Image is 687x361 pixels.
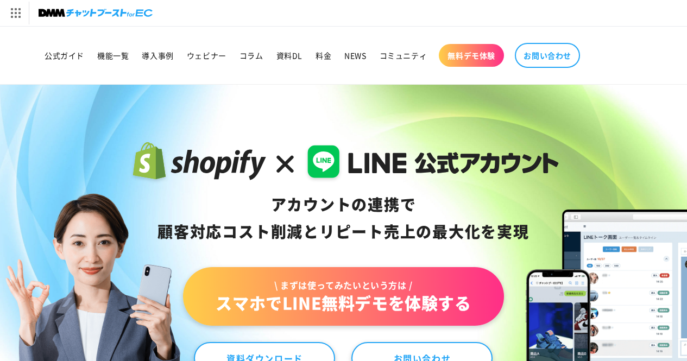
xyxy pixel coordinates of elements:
[39,5,153,21] img: チャットブーストforEC
[515,43,580,68] a: お問い合わせ
[183,267,503,326] a: \ まずは使ってみたいという方は /スマホでLINE無料デモを体験する
[216,279,471,291] span: \ まずは使ってみたいという方は /
[448,50,495,60] span: 無料デモ体験
[142,50,173,60] span: 導入事例
[45,50,84,60] span: 公式ガイド
[91,44,135,67] a: 機能一覧
[276,50,302,60] span: 資料DL
[187,50,226,60] span: ウェビナー
[270,44,309,67] a: 資料DL
[180,44,233,67] a: ウェビナー
[316,50,331,60] span: 料金
[338,44,373,67] a: NEWS
[380,50,427,60] span: コミュニティ
[373,44,434,67] a: コミュニティ
[38,44,91,67] a: 公式ガイド
[239,50,263,60] span: コラム
[2,2,29,24] img: サービス
[309,44,338,67] a: 料金
[128,191,559,245] div: アカウントの連携で 顧客対応コスト削減と リピート売上の 最大化を実現
[97,50,129,60] span: 機能一覧
[439,44,504,67] a: 無料デモ体験
[344,50,366,60] span: NEWS
[233,44,270,67] a: コラム
[524,50,571,60] span: お問い合わせ
[135,44,180,67] a: 導入事例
